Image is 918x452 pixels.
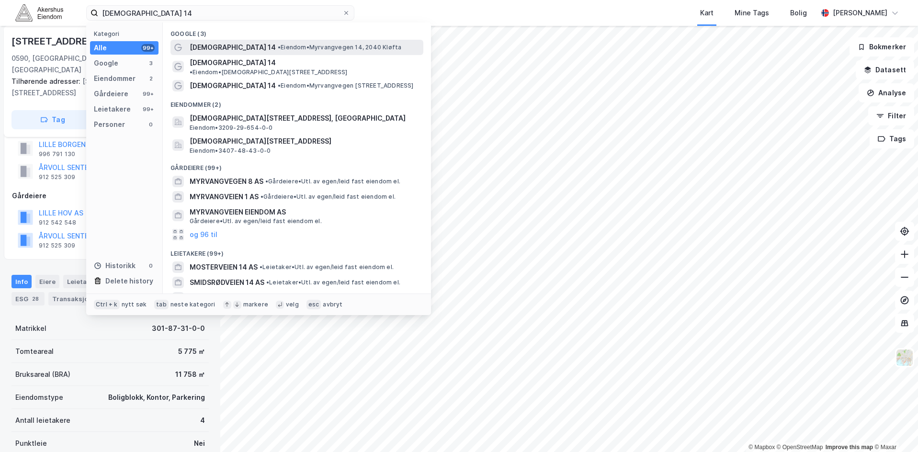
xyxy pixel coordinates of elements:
[868,106,914,125] button: Filter
[11,76,201,99] div: [STREET_ADDRESS], [STREET_ADDRESS]
[147,121,155,128] div: 0
[48,292,116,305] div: Transaksjoner
[11,275,32,288] div: Info
[190,229,217,240] button: og 96 til
[323,301,342,308] div: avbryt
[15,415,70,426] div: Antall leietakere
[147,75,155,82] div: 2
[94,42,107,54] div: Alle
[833,7,887,19] div: [PERSON_NAME]
[11,110,94,129] button: Tag
[94,73,136,84] div: Eiendommer
[63,275,116,288] div: Leietakere
[190,80,276,91] span: [DEMOGRAPHIC_DATA] 14
[260,263,262,271] span: •
[870,406,918,452] div: Kontrollprogram for chat
[190,147,271,155] span: Eiendom • 3407-48-43-0-0
[147,262,155,270] div: 0
[306,300,321,309] div: esc
[278,82,414,90] span: Eiendom • Myrvangvegen [STREET_ADDRESS]
[278,44,281,51] span: •
[870,129,914,148] button: Tags
[190,176,263,187] span: MYRVANGVEGEN 8 AS
[94,260,136,271] div: Historikk
[30,294,41,304] div: 28
[15,438,47,449] div: Punktleie
[39,173,75,181] div: 912 525 309
[190,68,193,76] span: •
[39,150,75,158] div: 996 791 130
[170,301,215,308] div: neste kategori
[278,82,281,89] span: •
[35,275,59,288] div: Eiere
[870,406,918,452] iframe: Chat Widget
[190,68,348,76] span: Eiendom • [DEMOGRAPHIC_DATA][STREET_ADDRESS]
[175,369,205,380] div: 11 758 ㎡
[261,193,263,200] span: •
[190,136,419,147] span: [DEMOGRAPHIC_DATA][STREET_ADDRESS]
[154,300,169,309] div: tab
[265,178,400,185] span: Gårdeiere • Utl. av egen/leid fast eiendom el.
[190,292,265,304] span: STASJONSVEIEN 14 AS
[265,178,268,185] span: •
[163,242,431,260] div: Leietakere (99+)
[39,219,76,226] div: 912 542 548
[700,7,714,19] div: Kart
[94,57,118,69] div: Google
[163,93,431,111] div: Eiendommer (2)
[15,369,70,380] div: Bruksareal (BRA)
[190,206,419,218] span: MYRVANGVEIEN EIENDOM AS
[190,191,259,203] span: MYRVANGVEIEN 1 AS
[895,349,914,367] img: Z
[266,279,400,286] span: Leietaker • Utl. av egen/leid fast eiendom el.
[190,217,322,225] span: Gårdeiere • Utl. av egen/leid fast eiendom el.
[152,323,205,334] div: 301-87-31-0-0
[122,301,147,308] div: nytt søk
[94,30,159,37] div: Kategori
[859,83,914,102] button: Analyse
[856,60,914,79] button: Datasett
[200,415,205,426] div: 4
[826,444,873,451] a: Improve this map
[11,34,105,49] div: [STREET_ADDRESS]
[94,88,128,100] div: Gårdeiere
[39,242,75,249] div: 912 525 309
[94,103,131,115] div: Leietakere
[190,124,273,132] span: Eiendom • 3209-29-654-0-0
[190,261,258,273] span: MOSTERVEIEN 14 AS
[178,346,205,357] div: 5 775 ㎡
[11,292,45,305] div: ESG
[11,77,82,85] span: Tilhørende adresser:
[190,113,419,124] span: [DEMOGRAPHIC_DATA][STREET_ADDRESS], [GEOGRAPHIC_DATA]
[141,90,155,98] div: 99+
[141,105,155,113] div: 99+
[94,119,125,130] div: Personer
[15,392,63,403] div: Eiendomstype
[190,57,276,68] span: [DEMOGRAPHIC_DATA] 14
[15,346,54,357] div: Tomteareal
[260,263,394,271] span: Leietaker • Utl. av egen/leid fast eiendom el.
[278,44,401,51] span: Eiendom • Myrvangvegen 14, 2040 Kløfta
[15,323,46,334] div: Matrikkel
[11,53,136,76] div: 0590, [GEOGRAPHIC_DATA], [GEOGRAPHIC_DATA]
[735,7,769,19] div: Mine Tags
[266,279,269,286] span: •
[147,59,155,67] div: 3
[194,438,205,449] div: Nei
[790,7,807,19] div: Bolig
[163,23,431,40] div: Google (3)
[777,444,823,451] a: OpenStreetMap
[190,42,276,53] span: [DEMOGRAPHIC_DATA] 14
[261,193,396,201] span: Gårdeiere • Utl. av egen/leid fast eiendom el.
[105,275,153,287] div: Delete history
[94,300,120,309] div: Ctrl + k
[98,6,342,20] input: Søk på adresse, matrikkel, gårdeiere, leietakere eller personer
[243,301,268,308] div: markere
[748,444,775,451] a: Mapbox
[190,277,264,288] span: SMIDSRØDVEIEN 14 AS
[12,190,208,202] div: Gårdeiere
[108,392,205,403] div: Boligblokk, Kontor, Parkering
[141,44,155,52] div: 99+
[286,301,299,308] div: velg
[15,4,63,21] img: akershus-eiendom-logo.9091f326c980b4bce74ccdd9f866810c.svg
